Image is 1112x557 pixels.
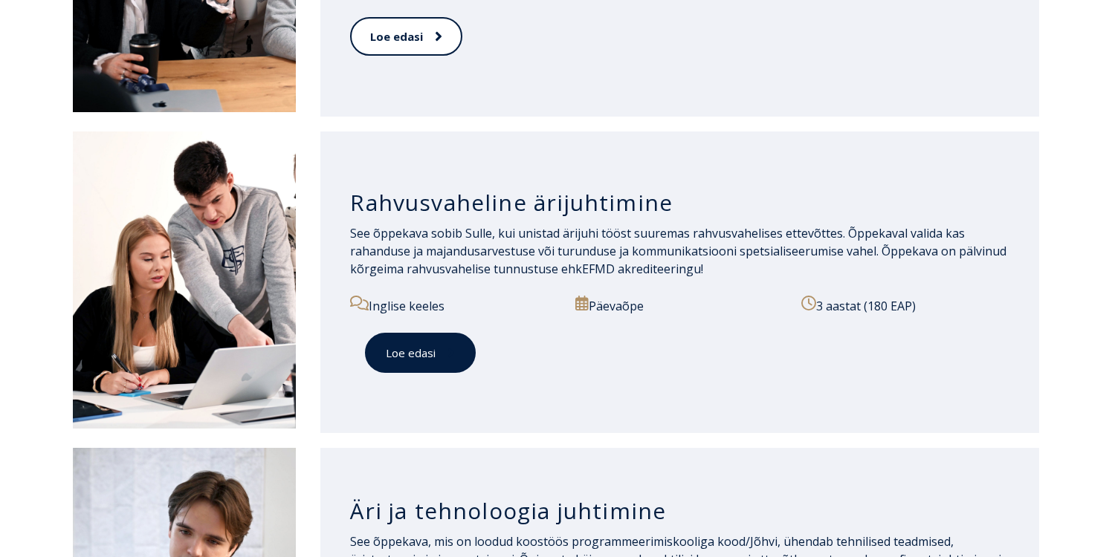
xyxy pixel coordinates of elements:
[575,296,783,315] p: Päevaõpe
[73,131,296,429] img: Rahvusvaheline ärijuhtimine
[350,296,558,315] p: Inglise keeles
[350,189,1009,217] h3: Rahvusvaheline ärijuhtimine
[365,333,476,374] a: Loe edasi
[582,261,701,277] a: EFMD akrediteeringu
[350,497,1009,525] h3: Äri ja tehnoloogia juhtimine
[801,296,1009,315] p: 3 aastat (180 EAP)
[350,17,462,56] a: Loe edasi
[350,225,1006,277] span: See õppekava sobib Sulle, kui unistad ärijuhi tööst suuremas rahvusvahelises ettevõttes. Õppekava...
